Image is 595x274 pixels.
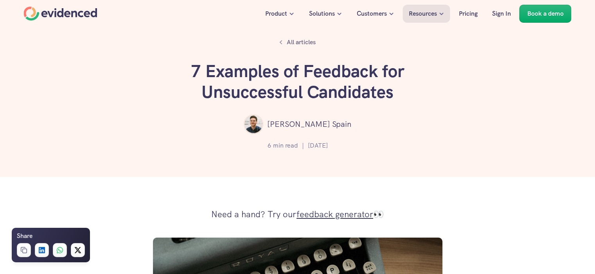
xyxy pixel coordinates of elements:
p: | [302,141,304,151]
p: Product [265,9,287,19]
p: 6 [268,141,271,151]
p: min read [273,141,298,151]
a: Home [24,7,97,21]
h6: Share [17,231,32,241]
p: Pricing [459,9,478,19]
p: Sign In [492,9,511,19]
a: All articles [275,35,320,49]
p: Book a demo [527,9,564,19]
a: Book a demo [520,5,572,23]
p: Resources [409,9,437,19]
p: Customers [357,9,387,19]
p: [DATE] [308,141,328,151]
p: Need a hand? Try our 👀 [211,207,384,222]
p: All articles [287,37,316,47]
a: Pricing [453,5,484,23]
h1: 7 Examples of Feedback for Unsuccessful Candidates [180,61,415,103]
a: feedback generator [297,209,373,220]
a: Sign In [486,5,517,23]
p: [PERSON_NAME] Spain [267,118,351,130]
img: "" [244,114,263,134]
p: Solutions [309,9,335,19]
